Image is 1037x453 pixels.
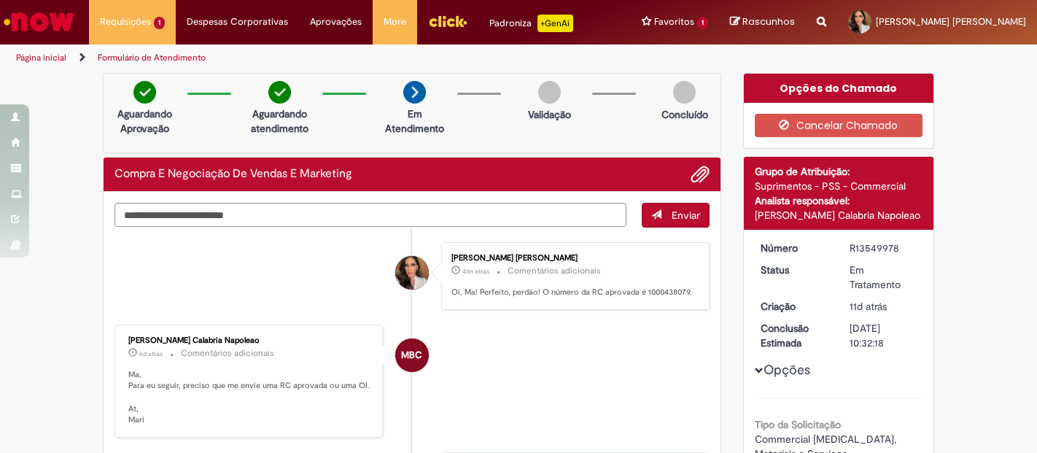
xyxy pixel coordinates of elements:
div: [PERSON_NAME] Calabria Napoleao [755,208,923,222]
div: [DATE] 10:32:18 [850,321,917,350]
span: Despesas Corporativas [187,15,288,29]
img: check-circle-green.png [268,81,291,104]
div: R13549978 [850,241,917,255]
textarea: Digite sua mensagem aqui... [114,203,626,227]
p: Ma, Para eu seguir, preciso que me envie uma RC aprovada ou uma OI. At, Mari [128,369,371,427]
div: 19/09/2025 10:52:39 [850,299,917,314]
div: Opções do Chamado [744,74,934,103]
a: Rascunhos [730,15,795,29]
ul: Trilhas de página [11,44,680,71]
dt: Criação [750,299,839,314]
p: +GenAi [537,15,573,32]
h2: Compra E Negociação De Vendas E Marketing Histórico de tíquete [114,168,352,181]
a: Página inicial [16,52,66,63]
small: Comentários adicionais [181,347,274,360]
p: Concluído [661,107,708,122]
dt: Número [750,241,839,255]
p: Em Atendimento [379,107,450,136]
span: Rascunhos [742,15,795,28]
b: Tipo da Solicitação [755,418,841,431]
span: More [384,15,406,29]
dt: Conclusão Estimada [750,321,839,350]
img: arrow-next.png [403,81,426,104]
span: MBC [401,338,422,373]
div: Em Tratamento [850,263,917,292]
div: Grupo de Atribuição: [755,164,923,179]
div: Marília Espíndola Quintino [395,256,429,290]
a: Formulário de Atendimento [98,52,206,63]
span: 41m atrás [462,267,489,276]
div: [PERSON_NAME] [PERSON_NAME] [451,254,694,263]
img: img-circle-grey.png [673,81,696,104]
img: check-circle-green.png [133,81,156,104]
div: Padroniza [489,15,573,32]
p: Validação [528,107,571,122]
small: Comentários adicionais [508,265,601,277]
div: Suprimentos - PSS - Commercial [755,179,923,193]
span: 1 [154,17,165,29]
span: [PERSON_NAME] [PERSON_NAME] [876,15,1026,28]
img: ServiceNow [1,7,77,36]
button: Cancelar Chamado [755,114,923,137]
dt: Status [750,263,839,277]
span: 11d atrás [850,300,887,313]
button: Adicionar anexos [691,165,710,184]
div: Mariana Bracher Calabria Napoleao [395,338,429,372]
div: Analista responsável: [755,193,923,208]
span: 1 [697,17,708,29]
p: Oi, Ma! Perfeito, perdão! O número da RC aprovada é 1000438079. [451,287,694,298]
span: Enviar [672,209,700,222]
time: 29/09/2025 15:07:40 [462,267,489,276]
p: Aguardando Aprovação [109,107,180,136]
img: img-circle-grey.png [538,81,561,104]
time: 24/09/2025 15:16:21 [139,349,163,358]
p: Aguardando atendimento [244,107,315,136]
img: click_logo_yellow_360x200.png [428,10,467,32]
span: Requisições [100,15,151,29]
span: 6d atrás [139,349,163,358]
span: Aprovações [310,15,362,29]
time: 19/09/2025 10:52:39 [850,300,887,313]
span: Favoritos [654,15,694,29]
button: Enviar [642,203,710,228]
div: [PERSON_NAME] Calabria Napoleao [128,336,371,345]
